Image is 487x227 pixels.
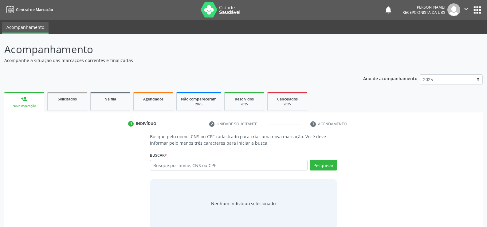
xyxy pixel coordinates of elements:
span: Resolvidos [235,96,254,102]
div: Indivíduo [136,121,156,127]
span: Não compareceram [181,96,217,102]
button: apps [472,5,483,15]
div: Nenhum indivíduo selecionado [211,200,276,207]
div: [PERSON_NAME] [403,5,445,10]
a: Acompanhamento [2,22,49,34]
span: Agendados [143,96,163,102]
span: Na fila [104,96,116,102]
div: 1 [128,121,134,127]
p: Acompanhe a situação das marcações correntes e finalizadas [4,57,339,64]
p: Busque pelo nome, CNS ou CPF cadastrado para criar uma nova marcação. Você deve informar pelo men... [150,133,337,146]
label: Buscar [150,151,167,160]
button: notifications [384,6,393,14]
span: Cancelados [277,96,298,102]
button: Pesquisar [310,160,337,170]
p: Acompanhamento [4,42,339,57]
div: 2025 [181,102,217,107]
span: Solicitados [58,96,77,102]
span: Recepcionista da UBS [403,10,445,15]
button:  [460,3,472,16]
input: Busque por nome, CNS ou CPF [150,160,308,170]
i:  [463,6,469,12]
span: Central de Marcação [16,7,53,12]
img: img [447,3,460,16]
a: Central de Marcação [4,5,53,15]
p: Ano de acompanhamento [363,74,418,82]
div: 2025 [229,102,260,107]
div: person_add [21,96,28,102]
div: Nova marcação [9,104,40,108]
div: 2025 [272,102,303,107]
